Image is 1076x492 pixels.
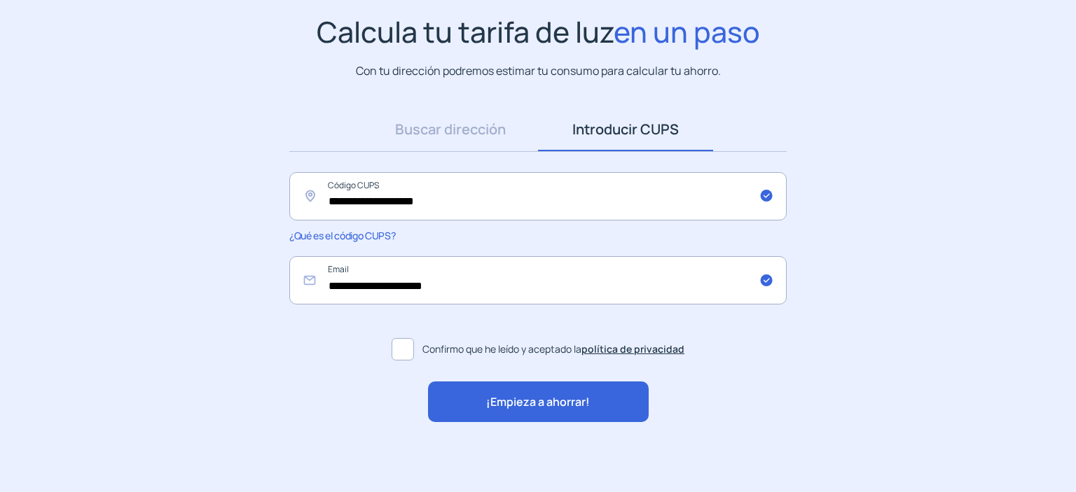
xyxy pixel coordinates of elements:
a: Buscar dirección [363,108,538,151]
span: ¿Qué es el código CUPS? [289,229,395,242]
span: en un paso [614,12,760,51]
h1: Calcula tu tarifa de luz [317,15,760,49]
span: ¡Empieza a ahorrar! [486,393,590,412]
a: política de privacidad [581,342,684,356]
span: Confirmo que he leído y aceptado la [422,342,684,357]
p: Con tu dirección podremos estimar tu consumo para calcular tu ahorro. [356,62,721,80]
a: Introducir CUPS [538,108,713,151]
